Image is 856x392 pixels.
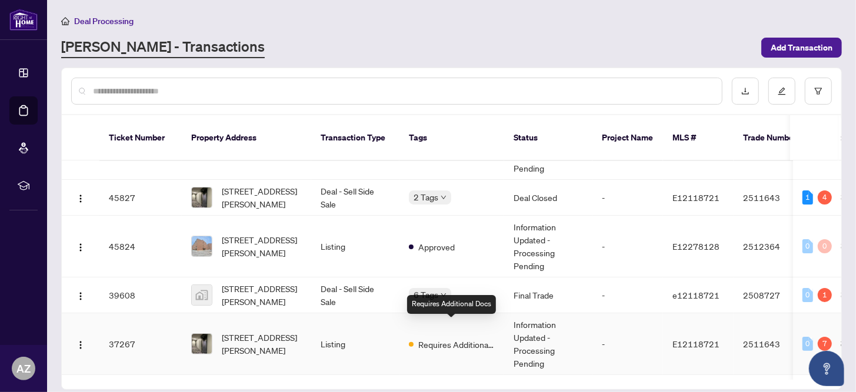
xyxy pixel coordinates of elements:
img: Logo [76,340,85,350]
span: E12278128 [672,241,720,252]
td: Information Updated - Processing Pending [504,313,592,375]
img: thumbnail-img [192,236,212,256]
td: Listing [311,216,399,277]
td: - [592,180,663,216]
img: Logo [76,292,85,301]
span: edit [778,87,786,95]
td: - [592,216,663,277]
div: 0 [818,239,832,253]
td: 2512364 [734,216,816,277]
td: Deal Closed [504,180,592,216]
img: thumbnail-img [192,334,212,354]
span: 2 Tags [414,190,438,204]
span: Approved [418,240,455,253]
td: - [592,313,663,375]
button: edit [768,78,795,105]
button: Logo [71,237,90,256]
button: download [732,78,759,105]
td: 45827 [99,180,182,216]
span: E12118721 [672,192,720,203]
td: 2508727 [734,277,816,313]
td: Information Updated - Processing Pending [504,216,592,277]
span: AZ [16,360,31,377]
a: [PERSON_NAME] - Transactions [61,37,265,58]
button: Logo [71,188,90,207]
div: 0 [802,239,813,253]
button: Logo [71,286,90,304]
button: filter [805,78,832,105]
span: Add Transaction [771,38,832,57]
img: thumbnail-img [192,285,212,305]
span: E12118721 [672,339,720,349]
img: logo [9,9,38,31]
div: 4 [818,190,832,205]
div: 7 [818,337,832,351]
button: Logo [71,334,90,353]
img: Logo [76,194,85,203]
span: 6 Tags [414,288,438,301]
th: Ticket Number [99,115,182,161]
th: Tags [399,115,504,161]
div: 1 [818,288,832,302]
td: 2511643 [734,313,816,375]
td: 37267 [99,313,182,375]
th: Project Name [592,115,663,161]
th: Property Address [182,115,311,161]
div: 0 [802,337,813,351]
td: - [592,277,663,313]
span: Deal Processing [74,16,134,26]
span: e12118721 [672,290,720,300]
th: Status [504,115,592,161]
button: Add Transaction [761,38,842,58]
td: Deal - Sell Side Sale [311,180,399,216]
span: filter [814,87,822,95]
img: Logo [76,243,85,252]
span: download [741,87,750,95]
td: 45824 [99,216,182,277]
span: Requires Additional Docs [418,338,495,351]
th: Trade Number [734,115,816,161]
span: down [441,292,447,298]
span: [STREET_ADDRESS][PERSON_NAME] [222,233,302,259]
th: MLS # [663,115,734,161]
td: Listing [311,313,399,375]
th: Transaction Type [311,115,399,161]
span: [STREET_ADDRESS][PERSON_NAME] [222,331,302,357]
button: Open asap [809,351,844,386]
td: Final Trade [504,277,592,313]
div: 1 [802,190,813,205]
div: 0 [802,288,813,302]
img: thumbnail-img [192,187,212,207]
td: Deal - Sell Side Sale [311,277,399,313]
span: [STREET_ADDRESS][PERSON_NAME] [222,185,302,210]
td: 39608 [99,277,182,313]
div: Requires Additional Docs [407,295,496,314]
td: 2511643 [734,180,816,216]
span: down [441,195,447,200]
span: home [61,17,69,25]
span: [STREET_ADDRESS][PERSON_NAME] [222,282,302,308]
